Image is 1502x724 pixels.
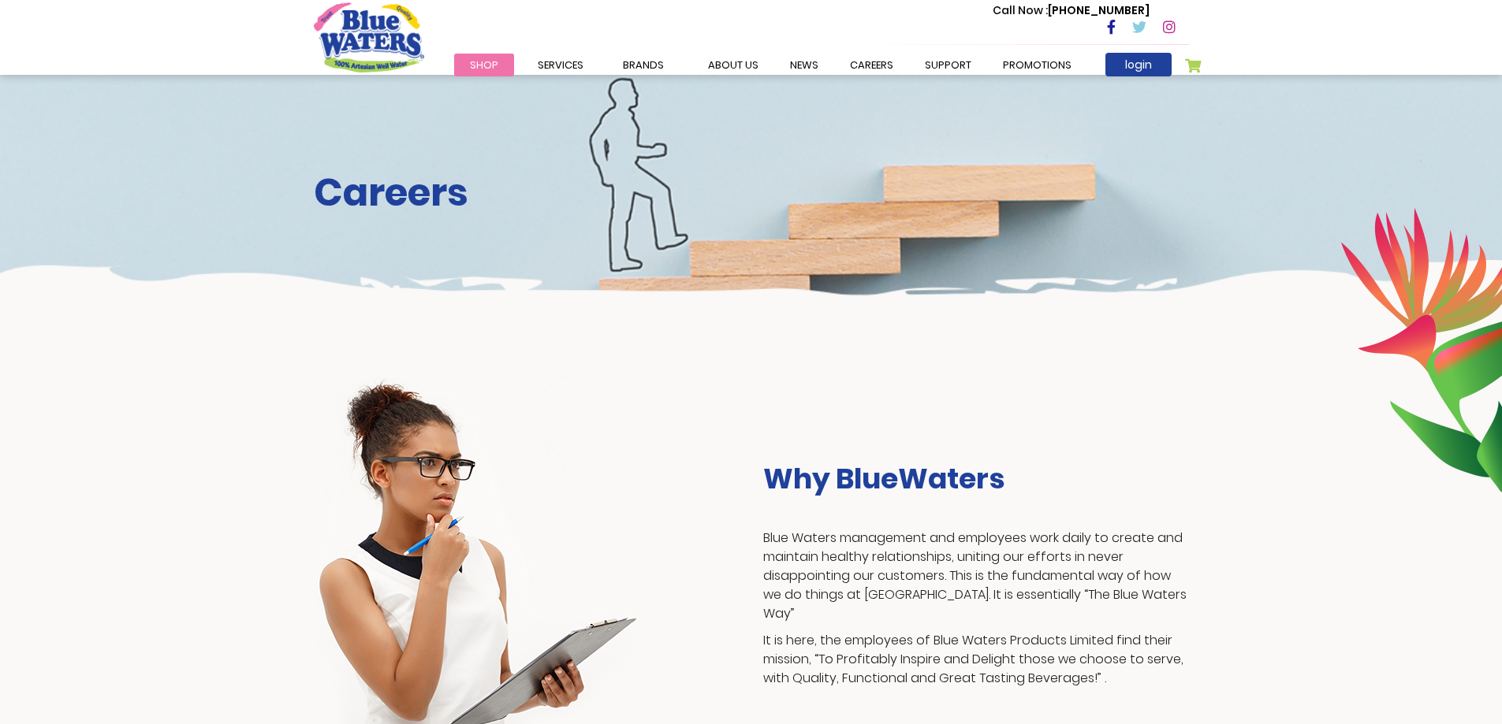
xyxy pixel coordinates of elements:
[993,2,1048,18] span: Call Now :
[1105,53,1172,76] a: login
[763,462,1189,496] h3: Why BlueWaters
[909,54,987,76] a: support
[993,2,1150,19] p: [PHONE_NUMBER]
[1340,207,1502,492] img: career-intro-leaves.png
[987,54,1087,76] a: Promotions
[314,170,1189,216] h2: Careers
[774,54,834,76] a: News
[470,58,498,72] span: Shop
[692,54,774,76] a: about us
[623,58,664,72] span: Brands
[763,631,1189,688] p: It is here, the employees of Blue Waters Products Limited find their mission, “To Profitably Insp...
[538,58,583,72] span: Services
[763,529,1189,623] p: Blue Waters management and employees work daily to create and maintain healthy relationships, uni...
[834,54,909,76] a: careers
[314,2,424,72] a: store logo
